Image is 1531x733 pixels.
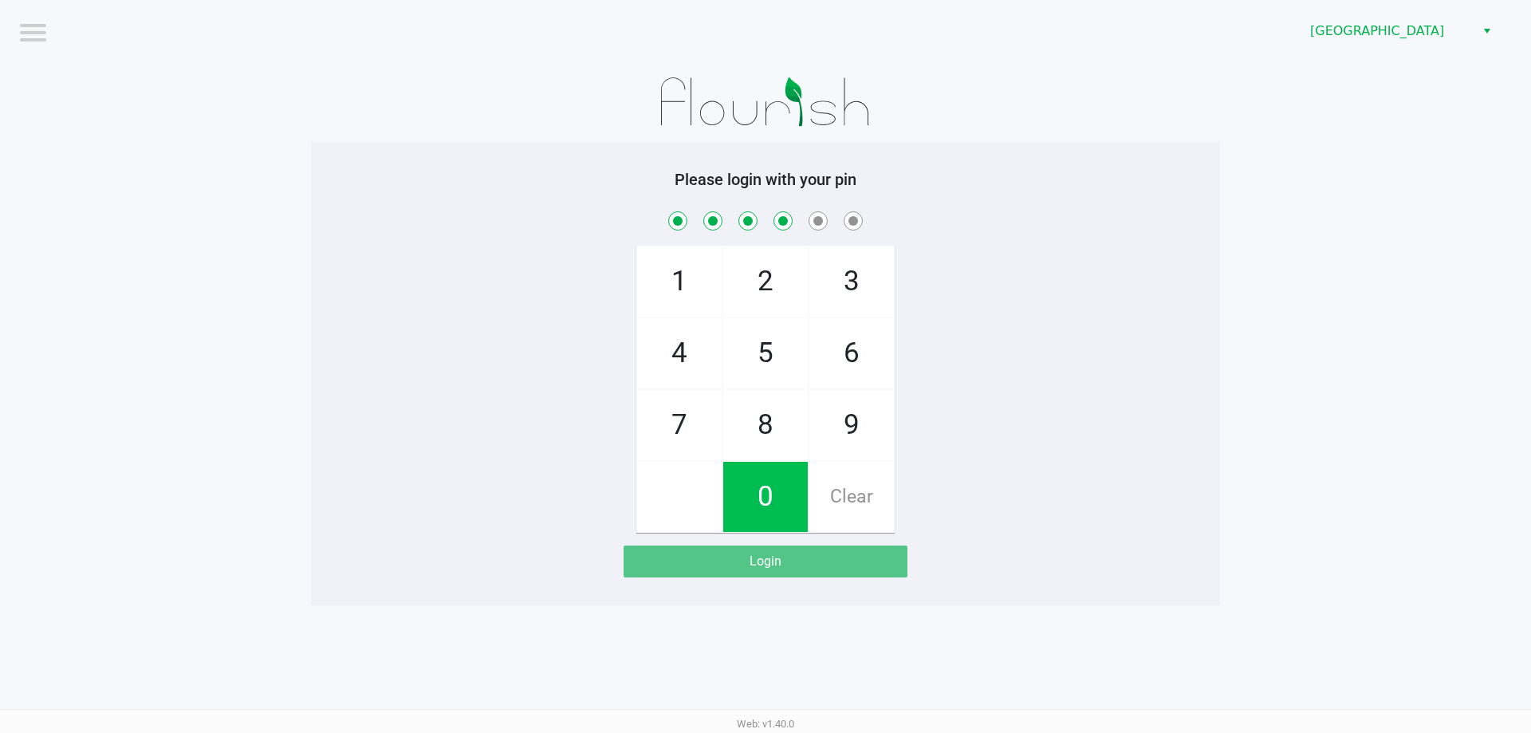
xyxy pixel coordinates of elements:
[723,390,808,460] span: 8
[809,390,894,460] span: 9
[737,718,794,730] span: Web: v1.40.0
[637,318,722,388] span: 4
[809,462,894,532] span: Clear
[1475,17,1498,45] button: Select
[323,170,1208,189] h5: Please login with your pin
[637,246,722,317] span: 1
[809,318,894,388] span: 6
[809,246,894,317] span: 3
[1310,22,1466,41] span: [GEOGRAPHIC_DATA]
[723,318,808,388] span: 5
[637,390,722,460] span: 7
[723,246,808,317] span: 2
[723,462,808,532] span: 0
